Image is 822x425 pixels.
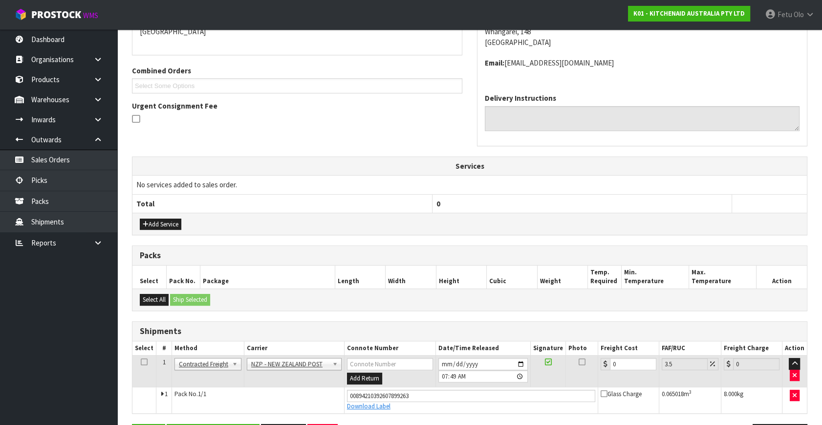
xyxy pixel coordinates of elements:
th: Height [436,266,487,289]
th: Connote Number [344,341,435,356]
h3: Packs [140,251,800,260]
h3: Shipments [140,327,800,336]
sup: 3 [689,389,692,395]
td: Pack No. [172,387,345,413]
small: WMS [83,11,98,20]
th: Max. Temperature [689,266,757,289]
td: kg [721,387,782,413]
th: Pack No. [166,266,200,289]
span: ProStock [31,8,81,21]
button: Add Service [140,219,181,230]
input: Freight Cost [610,358,656,370]
th: Package [200,266,335,289]
th: Freight Cost [598,341,659,356]
th: Cubic [487,266,538,289]
input: Connote Number [347,390,595,402]
address: [EMAIL_ADDRESS][DOMAIN_NAME] [485,58,800,68]
th: # [156,341,172,356]
th: Total [132,194,432,213]
th: Date/Time Released [435,341,530,356]
th: Method [172,341,244,356]
td: m [659,387,721,413]
button: Ship Selected [170,294,210,306]
th: Select [132,266,166,289]
span: Fetu [778,10,792,19]
input: Connote Number [347,358,433,370]
th: Carrier [244,341,345,356]
a: Download Label [347,402,390,410]
th: Width [386,266,436,289]
a: K01 - KITCHENAID AUSTRALIA PTY LTD [628,6,750,22]
input: Freight Adjustment [662,358,708,370]
strong: email [485,58,504,67]
th: Select [132,341,156,356]
th: Weight [537,266,588,289]
span: 8.000 [724,390,737,398]
td: No services added to sales order. [132,176,807,194]
th: Length [335,266,386,289]
th: Signature [531,341,566,356]
span: 0.065018 [662,390,684,398]
button: Add Return [347,373,382,384]
th: Action [757,266,807,289]
label: Urgent Consignment Fee [132,101,217,111]
th: Services [132,157,807,176]
button: Select All [140,294,169,306]
input: Freight Charge [733,358,779,370]
span: 1 [163,358,166,366]
th: Min. Temperature [622,266,689,289]
th: Action [782,341,807,356]
span: Glass Charge [601,390,642,398]
span: Olo [794,10,804,19]
th: Temp. Required [588,266,622,289]
img: cube-alt.png [15,8,27,21]
label: Combined Orders [132,66,191,76]
span: Contracted Freight [179,358,228,370]
span: NZP - NEW ZEALAND POST [251,358,328,370]
span: 1 [165,390,168,398]
th: FAF/RUC [659,341,721,356]
th: Freight Charge [721,341,782,356]
label: Delivery Instructions [485,93,556,103]
span: 0 [436,199,440,208]
strong: K01 - KITCHENAID AUSTRALIA PTY LTD [633,9,745,18]
th: Photo [566,341,598,356]
span: 1/1 [198,390,206,398]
